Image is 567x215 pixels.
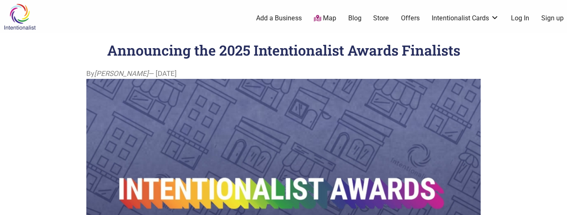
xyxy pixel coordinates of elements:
[401,14,420,23] a: Offers
[511,14,529,23] a: Log In
[107,41,460,59] h1: Announcing the 2025 Intentionalist Awards Finalists
[86,68,177,79] span: By — [DATE]
[256,14,302,23] a: Add a Business
[94,69,149,78] i: [PERSON_NAME]
[373,14,389,23] a: Store
[432,14,499,23] a: Intentionalist Cards
[541,14,564,23] a: Sign up
[314,14,336,23] a: Map
[348,14,362,23] a: Blog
